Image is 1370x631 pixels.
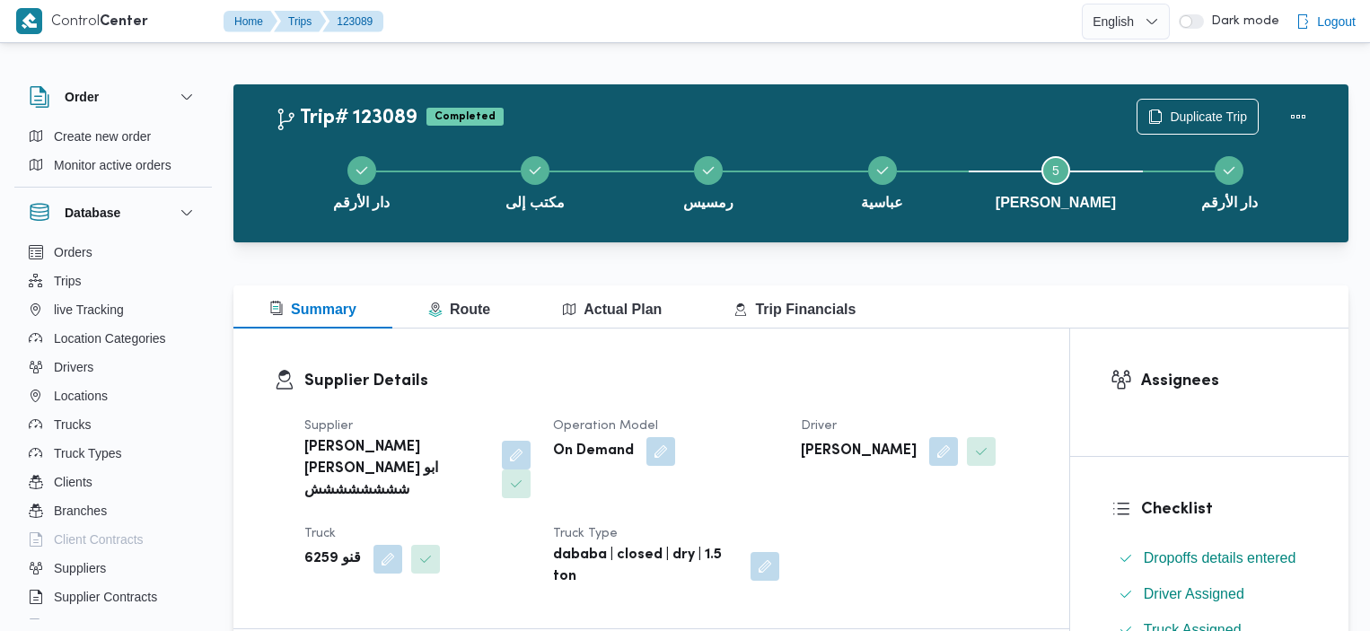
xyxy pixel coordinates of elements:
svg: Step 6 is complete [1222,163,1236,178]
span: Supplier [304,420,353,432]
button: Clients [22,468,205,496]
span: مكتب إلى [505,192,564,214]
span: Logout [1317,11,1356,32]
h2: Trip# 123089 [275,107,417,130]
h3: Checklist [1141,497,1308,521]
span: Location Categories [54,328,166,349]
button: [PERSON_NAME] [969,135,1142,228]
svg: Step 2 is complete [528,163,542,178]
span: Summary [269,302,356,317]
button: Database [29,202,198,223]
span: Duplicate Trip [1170,106,1247,127]
span: Branches [54,500,107,521]
span: Route [428,302,490,317]
svg: Step 1 is complete [355,163,369,178]
span: Trucks [54,414,91,435]
span: Dark mode [1204,14,1279,29]
h3: Supplier Details [304,369,1029,393]
button: عباسية [795,135,969,228]
b: [PERSON_NAME] [801,441,917,462]
span: [PERSON_NAME] [996,192,1116,214]
span: عباسية [861,192,903,214]
iframe: chat widget [18,559,75,613]
span: live Tracking [54,299,124,320]
svg: Step 4 is complete [875,163,890,178]
button: Location Categories [22,324,205,353]
span: Supplier Contracts [54,586,157,608]
button: دار الأرقم [275,135,448,228]
span: Trip Financials [733,302,856,317]
span: Client Contracts [54,529,144,550]
button: Orders [22,238,205,267]
span: Dropoffs details entered [1144,548,1296,569]
h3: Order [65,86,99,108]
button: live Tracking [22,295,205,324]
span: Operation Model [553,420,658,432]
button: دار الأرقم [1143,135,1316,228]
span: Truck [304,528,336,539]
b: قنو 6259 [304,548,361,570]
svg: Step 3 is complete [701,163,716,178]
span: Completed [426,108,504,126]
button: Trips [274,11,326,32]
b: Completed [435,111,496,122]
span: Truck Type [553,528,618,539]
span: Create new order [54,126,151,147]
span: Actual Plan [562,302,662,317]
span: دار الأرقم [1201,192,1258,214]
span: Trips [54,270,82,292]
button: Actions [1280,99,1316,135]
button: Locations [22,381,205,410]
button: Supplier Contracts [22,583,205,611]
span: Driver [801,420,837,432]
span: Drivers [54,356,93,378]
span: Clients [54,471,92,493]
b: [PERSON_NAME] [PERSON_NAME] ابو شششششششش [304,437,489,502]
div: Order [14,122,212,187]
div: Database [14,238,212,627]
span: Orders [54,241,92,263]
span: Dropoffs details entered [1144,550,1296,565]
span: Truck Types [54,443,121,464]
span: دار الأرقم [333,192,390,214]
span: Monitor active orders [54,154,171,176]
button: Monitor active orders [22,151,205,180]
button: Trucks [22,410,205,439]
span: Driver Assigned [1144,586,1244,601]
button: Driver Assigned [1111,580,1308,609]
button: مكتب إلى [448,135,621,228]
b: Center [100,15,148,29]
h3: Assignees [1141,369,1308,393]
button: Suppliers [22,554,205,583]
button: Branches [22,496,205,525]
b: On Demand [553,441,634,462]
h3: Database [65,202,120,223]
button: Client Contracts [22,525,205,554]
button: Home [224,11,277,32]
span: Driver Assigned [1144,583,1244,605]
span: Suppliers [54,557,106,579]
span: Locations [54,385,108,407]
button: Trips [22,267,205,295]
b: dababa | closed | dry | 1.5 ton [553,545,739,588]
button: Dropoffs details entered [1111,544,1308,573]
button: رمسيس [622,135,795,228]
button: Logout [1288,4,1363,39]
span: 5 [1052,163,1059,178]
button: Duplicate Trip [1137,99,1259,135]
button: Order [29,86,198,108]
button: 123089 [322,11,383,32]
img: X8yXhbKr1z7QwAAAABJRU5ErkJggg== [16,8,42,34]
span: رمسيس [683,192,733,214]
button: Drivers [22,353,205,381]
button: Create new order [22,122,205,151]
button: Truck Types [22,439,205,468]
